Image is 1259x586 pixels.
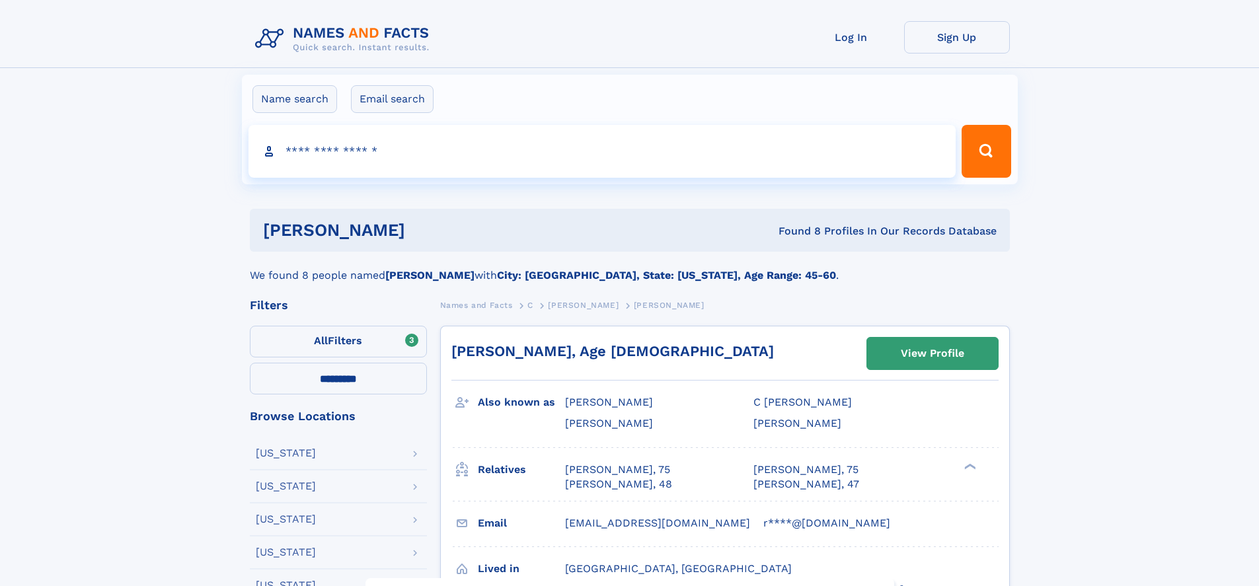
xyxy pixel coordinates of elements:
label: Email search [351,85,434,113]
a: [PERSON_NAME], 47 [753,477,859,492]
a: Names and Facts [440,297,513,313]
a: [PERSON_NAME], 48 [565,477,672,492]
h1: [PERSON_NAME] [263,222,592,238]
span: All [314,334,328,347]
input: search input [248,125,956,178]
span: C [527,301,533,310]
h3: Lived in [478,558,565,580]
div: [US_STATE] [256,481,316,492]
label: Name search [252,85,337,113]
a: [PERSON_NAME], 75 [753,462,858,477]
span: [PERSON_NAME] [565,417,653,429]
a: C [527,297,533,313]
span: [EMAIL_ADDRESS][DOMAIN_NAME] [565,517,750,529]
a: [PERSON_NAME], Age [DEMOGRAPHIC_DATA] [451,343,774,359]
a: View Profile [867,338,998,369]
a: [PERSON_NAME] [548,297,619,313]
div: We found 8 people named with . [250,252,1010,283]
div: [US_STATE] [256,448,316,458]
b: [PERSON_NAME] [385,269,475,281]
b: City: [GEOGRAPHIC_DATA], State: [US_STATE], Age Range: 45-60 [497,269,836,281]
span: [PERSON_NAME] [634,301,705,310]
h3: Also known as [478,391,565,414]
div: Browse Locations [250,410,427,422]
a: [PERSON_NAME], 75 [565,462,670,477]
div: [US_STATE] [256,514,316,525]
div: [US_STATE] [256,547,316,558]
span: [PERSON_NAME] [565,396,653,408]
h3: Relatives [478,458,565,481]
span: [PERSON_NAME] [548,301,619,310]
a: Log In [798,21,904,54]
button: Search Button [962,125,1011,178]
span: [GEOGRAPHIC_DATA], [GEOGRAPHIC_DATA] [565,562,792,575]
span: [PERSON_NAME] [753,417,841,429]
div: View Profile [901,338,964,369]
h3: Email [478,512,565,534]
div: Filters [250,299,427,311]
a: Sign Up [904,21,1010,54]
div: ❯ [961,462,977,470]
span: C [PERSON_NAME] [753,396,852,408]
div: Found 8 Profiles In Our Records Database [591,224,997,238]
label: Filters [250,326,427,357]
img: Logo Names and Facts [250,21,440,57]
